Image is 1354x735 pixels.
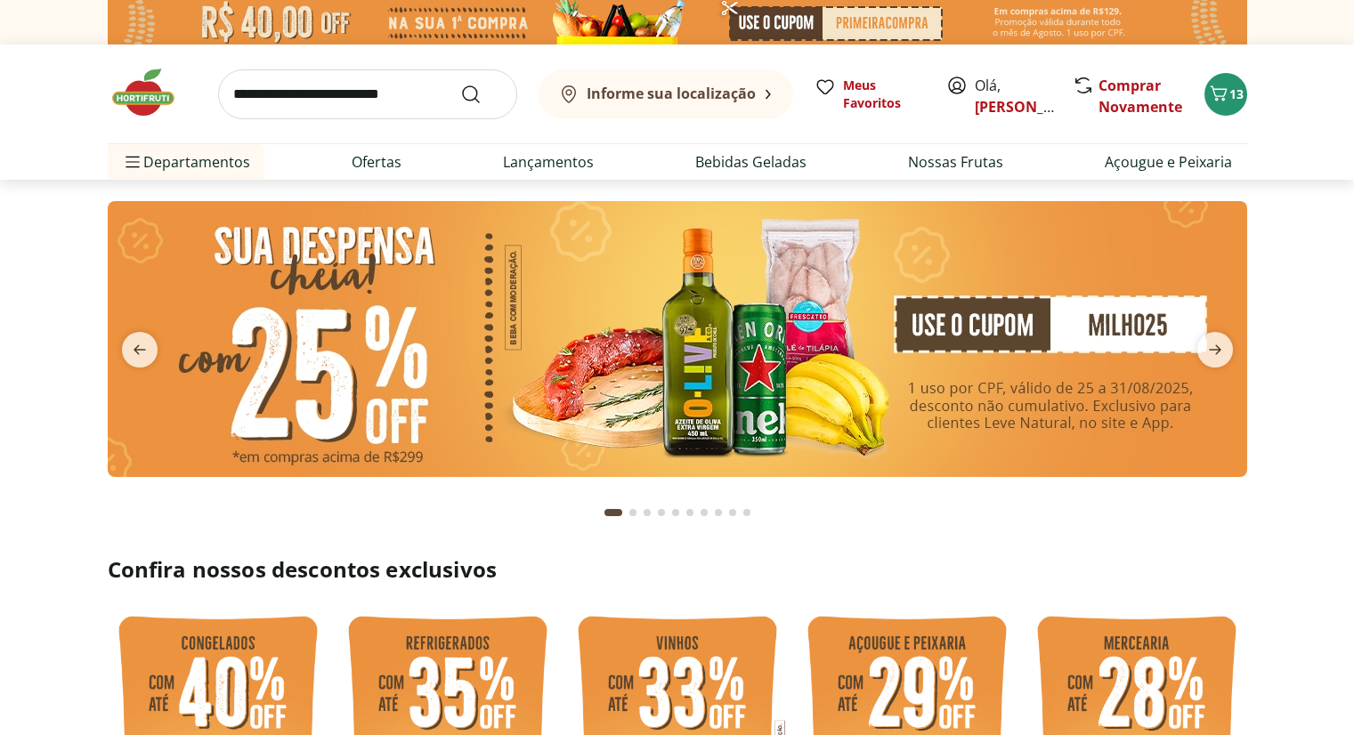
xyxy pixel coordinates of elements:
a: Ofertas [352,151,401,173]
button: Go to page 10 from fs-carousel [740,491,754,534]
button: Go to page 3 from fs-carousel [640,491,654,534]
input: search [218,69,517,119]
button: Go to page 4 from fs-carousel [654,491,669,534]
span: 13 [1229,85,1244,102]
a: Açougue e Peixaria [1105,151,1232,173]
button: Go to page 9 from fs-carousel [726,491,740,534]
button: Submit Search [460,84,503,105]
button: previous [108,332,172,367]
button: Carrinho [1204,73,1247,116]
img: Hortifruti [108,66,197,119]
button: Go to page 5 from fs-carousel [669,491,683,534]
a: Lançamentos [503,151,594,173]
button: Informe sua localização [539,69,793,119]
span: Olá, [975,75,1054,117]
a: Comprar Novamente [1099,76,1182,117]
button: Go to page 7 from fs-carousel [697,491,711,534]
button: next [1183,332,1247,367]
a: Nossas Frutas [908,151,1003,173]
a: Meus Favoritos [815,77,925,112]
button: Menu [122,141,143,183]
a: [PERSON_NAME] [975,97,1090,117]
span: Departamentos [122,141,250,183]
h2: Confira nossos descontos exclusivos [108,555,1247,584]
button: Go to page 6 from fs-carousel [683,491,697,534]
button: Current page from fs-carousel [601,491,626,534]
b: Informe sua localização [587,84,756,103]
button: Go to page 2 from fs-carousel [626,491,640,534]
a: Bebidas Geladas [695,151,807,173]
button: Go to page 8 from fs-carousel [711,491,726,534]
img: cupom [108,201,1247,477]
span: Meus Favoritos [843,77,925,112]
